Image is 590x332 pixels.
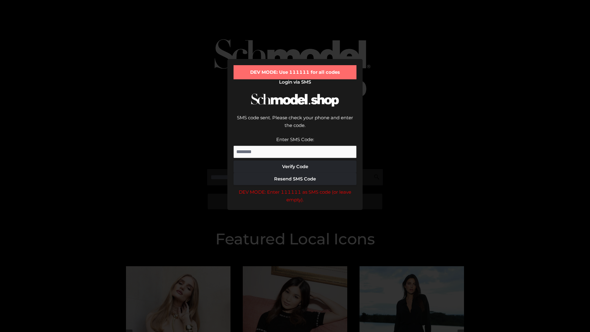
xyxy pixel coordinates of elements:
[249,88,341,112] img: Schmodel Logo
[234,160,356,173] button: Verify Code
[234,114,356,136] div: SMS code sent. Please check your phone and enter the code.
[234,173,356,185] button: Resend SMS Code
[234,65,356,79] div: DEV MODE: Use 111111 for all codes
[234,188,356,204] div: DEV MODE: Enter 111111 as SMS code (or leave empty).
[234,79,356,85] h2: Login via SMS
[276,136,314,142] label: Enter SMS Code:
